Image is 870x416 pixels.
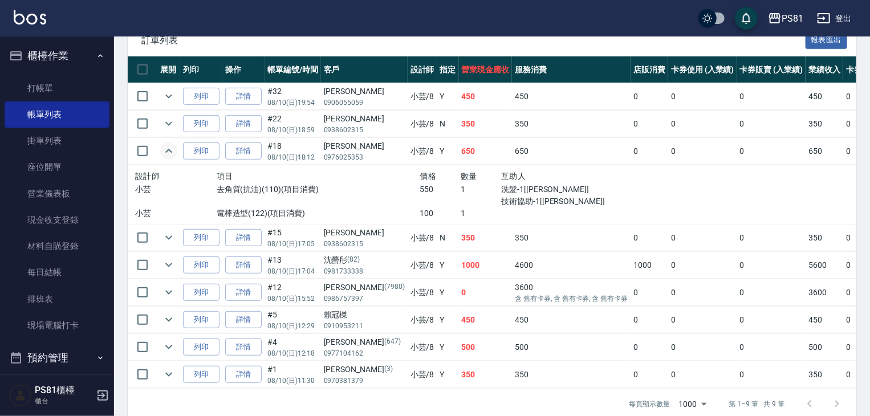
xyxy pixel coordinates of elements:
td: 500 [459,334,513,361]
td: Y [437,334,459,361]
td: 0 [631,138,668,165]
td: 0 [668,83,737,110]
p: 08/10 (日) 17:05 [267,239,318,249]
td: Y [437,252,459,279]
div: [PERSON_NAME] [324,140,405,152]
td: Y [437,307,459,333]
a: 詳情 [225,256,262,274]
button: expand row [160,142,177,160]
a: 詳情 [225,115,262,133]
div: [PERSON_NAME] [324,227,405,239]
p: 含 舊有卡券, 含 舊有卡券, 含 舊有卡券 [515,293,628,304]
td: 350 [512,361,631,388]
td: 450 [512,83,631,110]
div: PS81 [782,11,803,26]
a: 營業儀表板 [5,181,109,207]
td: 450 [459,307,513,333]
button: 列印 [183,229,219,247]
p: 0938602315 [324,239,405,249]
p: 小芸 [135,207,217,219]
button: expand row [160,338,177,356]
td: #1 [265,361,321,388]
td: Y [437,279,459,306]
td: N [437,111,459,137]
td: 小芸 /8 [408,279,437,306]
td: 350 [459,225,513,251]
button: 列印 [183,338,219,356]
td: 1000 [459,252,513,279]
th: 卡券使用 (入業績) [668,56,737,83]
p: 0938602315 [324,125,405,135]
td: Y [437,83,459,110]
th: 店販消費 [631,56,668,83]
a: 掛單列表 [5,128,109,154]
td: 0 [737,307,806,333]
div: [PERSON_NAME] [324,85,405,97]
button: 列印 [183,88,219,105]
td: 650 [459,138,513,165]
p: (647) [384,336,401,348]
td: #4 [265,334,321,361]
td: N [437,225,459,251]
td: 450 [459,83,513,110]
th: 帳單編號/時間 [265,56,321,83]
button: 登出 [812,8,856,29]
button: 列印 [183,142,219,160]
p: 0986757397 [324,293,405,304]
button: expand row [160,366,177,383]
td: 650 [512,138,631,165]
a: 詳情 [225,229,262,247]
p: 第 1–9 筆 共 9 筆 [729,399,784,409]
td: 350 [459,111,513,137]
td: 0 [668,252,737,279]
td: 0 [668,111,737,137]
td: 0 [737,361,806,388]
td: 350 [806,225,843,251]
button: 預約管理 [5,343,109,373]
p: 電棒造型(122)(項目消費) [217,207,420,219]
p: 08/10 (日) 15:52 [267,293,318,304]
a: 座位開單 [5,154,109,180]
td: 小芸 /8 [408,334,437,361]
td: Y [437,138,459,165]
td: 0 [668,279,737,306]
button: expand row [160,256,177,274]
p: 0981733338 [324,266,405,276]
button: expand row [160,284,177,301]
img: Logo [14,10,46,25]
th: 卡券販賣 (入業績) [737,56,806,83]
span: 數量 [461,172,477,181]
button: expand row [160,311,177,328]
td: 小芸 /8 [408,138,437,165]
button: 列印 [183,115,219,133]
td: #18 [265,138,321,165]
button: expand row [160,115,177,132]
td: 小芸 /8 [408,252,437,279]
a: 帳單列表 [5,101,109,128]
a: 詳情 [225,284,262,301]
td: 0 [459,279,513,306]
div: [PERSON_NAME] [324,336,405,348]
td: 350 [806,111,843,137]
a: 現金收支登錄 [5,207,109,233]
a: 打帳單 [5,75,109,101]
p: 櫃台 [35,396,93,406]
td: #22 [265,111,321,137]
button: 報表匯出 [806,31,848,49]
a: 排班表 [5,286,109,312]
span: 設計師 [135,172,160,181]
p: 08/10 (日) 11:30 [267,376,318,386]
button: expand row [160,229,177,246]
a: 每日結帳 [5,259,109,286]
td: 小芸 /8 [408,111,437,137]
div: 沈螢彤 [324,254,405,266]
th: 指定 [437,56,459,83]
th: 營業現金應收 [459,56,513,83]
td: 0 [631,225,668,251]
p: 100 [420,207,461,219]
a: 材料自購登錄 [5,233,109,259]
th: 業績收入 [806,56,843,83]
p: 技術協助-1[[PERSON_NAME]] [501,195,623,207]
p: 洗髮-1[[PERSON_NAME]] [501,183,623,195]
td: 3600 [806,279,843,306]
